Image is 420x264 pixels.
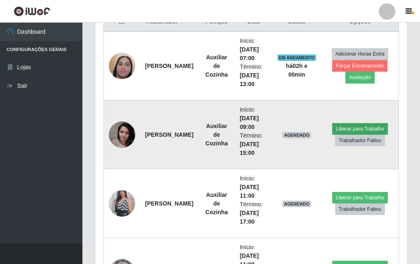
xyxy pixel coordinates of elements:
[240,131,267,157] li: Término:
[145,131,193,138] strong: [PERSON_NAME]
[109,37,135,95] img: 1739383182576.jpeg
[205,192,228,215] strong: Auxiliar de Cozinha
[332,123,388,135] button: Liberar para Trabalho
[240,63,267,89] li: Término:
[205,123,228,147] strong: Auxiliar de Cozinha
[240,115,259,130] time: [DATE] 09:00
[277,54,317,61] span: EM ANDAMENTO
[335,135,385,146] button: Trabalhador Faltou
[240,141,259,156] time: [DATE] 15:00
[240,184,259,199] time: [DATE] 11:00
[286,63,307,78] strong: há 02 h e 00 min
[332,192,388,203] button: Liberar para Trabalho
[109,180,135,227] img: 1703785575739.jpeg
[14,6,50,16] img: CoreUI Logo
[282,201,311,207] span: AGENDADO
[240,46,259,61] time: [DATE] 07:00
[282,132,311,138] span: AGENDADO
[345,72,375,83] button: Avaliação
[240,174,267,200] li: Início:
[332,60,387,72] button: Forçar Encerramento
[240,200,267,226] li: Término:
[205,54,228,78] strong: Auxiliar de Cozinha
[240,72,259,87] time: [DATE] 13:00
[240,105,267,131] li: Início:
[332,48,388,60] button: Adicionar Horas Extra
[145,200,193,207] strong: [PERSON_NAME]
[240,37,267,63] li: Início:
[240,210,259,225] time: [DATE] 17:00
[109,117,135,152] img: 1682608462576.jpeg
[335,203,385,215] button: Trabalhador Faltou
[145,63,193,69] strong: [PERSON_NAME]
